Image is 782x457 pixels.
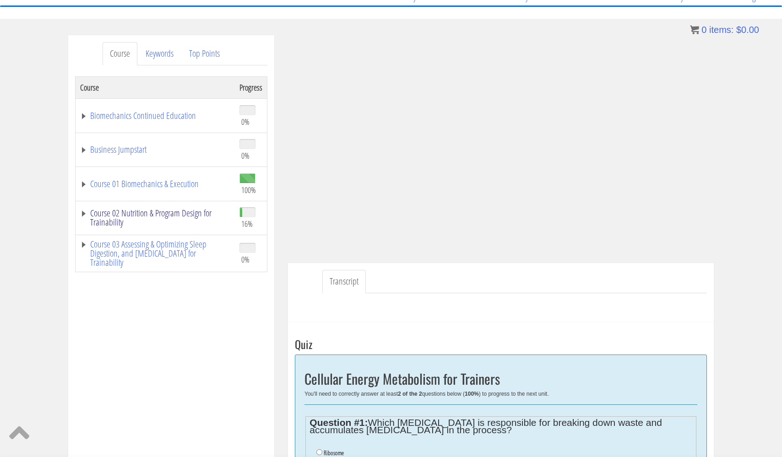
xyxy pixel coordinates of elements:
[80,240,230,267] a: Course 03 Assessing & Optimizing Sleep Digestion, and [MEDICAL_DATA] for Trainability
[465,391,479,397] b: 100%
[304,391,697,397] div: You'll need to correctly answer at least questions below ( ) to progress to the next unit.
[241,117,250,127] span: 0%
[701,25,706,35] span: 0
[709,25,733,35] span: items:
[80,179,230,188] a: Course 01 Biomechanics & Execution
[736,25,741,35] span: $
[76,76,235,98] th: Course
[304,371,697,386] h2: Cellular Energy Metabolism for Trainers
[310,419,692,434] legend: Which [MEDICAL_DATA] is responsible for breaking down waste and accumulates [MEDICAL_DATA] in the...
[138,42,181,65] a: Keywords
[398,391,422,397] b: 2 of the 2
[80,209,230,227] a: Course 02 Nutrition & Program Design for Trainability
[182,42,227,65] a: Top Points
[690,25,699,34] img: icon11.png
[310,417,368,428] strong: Question #1:
[322,270,366,293] a: Transcript
[241,219,253,229] span: 16%
[295,338,707,350] h3: Quiz
[324,449,344,457] label: Ribosome
[241,185,256,195] span: 100%
[235,76,267,98] th: Progress
[736,25,759,35] bdi: 0.00
[241,254,250,264] span: 0%
[241,151,250,161] span: 0%
[690,25,759,35] a: 0 items: $0.00
[80,145,230,154] a: Business Jumpstart
[103,42,137,65] a: Course
[80,111,230,120] a: Biomechanics Continued Education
